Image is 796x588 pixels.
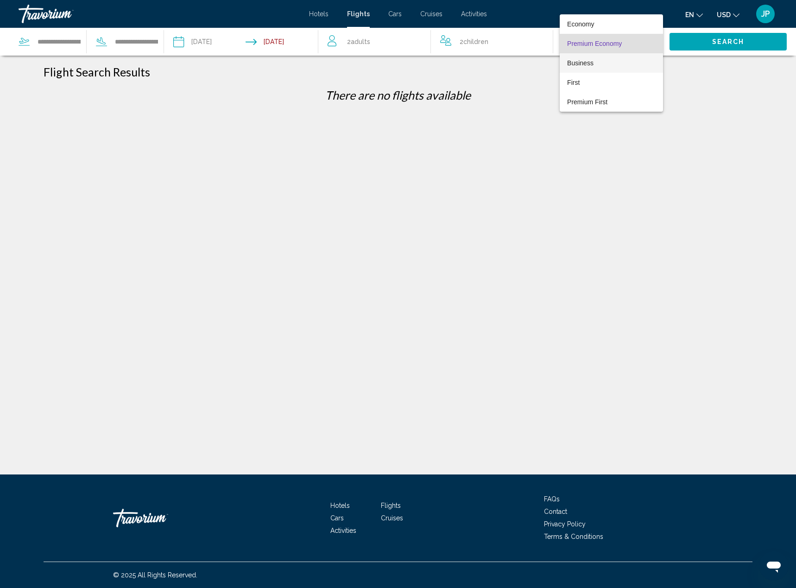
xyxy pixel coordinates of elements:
span: Economy [567,20,594,28]
iframe: Button to launch messaging window [759,551,789,581]
span: First [567,79,580,86]
span: Business [567,59,594,67]
span: Premium Economy [567,40,622,47]
span: Premium First [567,98,607,106]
